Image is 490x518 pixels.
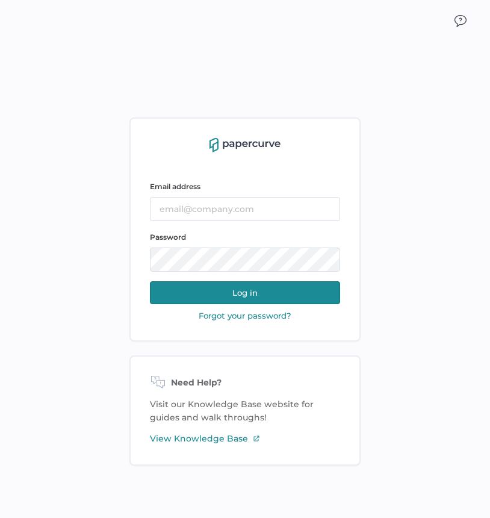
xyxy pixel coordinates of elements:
[209,138,281,152] img: papercurve-logo-colour.7244d18c.svg
[150,232,186,242] span: Password
[195,310,295,321] button: Forgot your password?
[150,197,340,221] input: email@company.com
[150,376,340,390] div: Need Help?
[150,182,200,191] span: Email address
[150,281,340,304] button: Log in
[150,432,248,445] span: View Knowledge Base
[454,15,467,27] img: icon_chat.2bd11823.svg
[150,376,166,390] img: need-help-icon.d526b9f7.svg
[129,355,361,466] div: Visit our Knowledge Base website for guides and walk throughs!
[253,435,260,442] img: external-link-icon-3.58f4c051.svg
